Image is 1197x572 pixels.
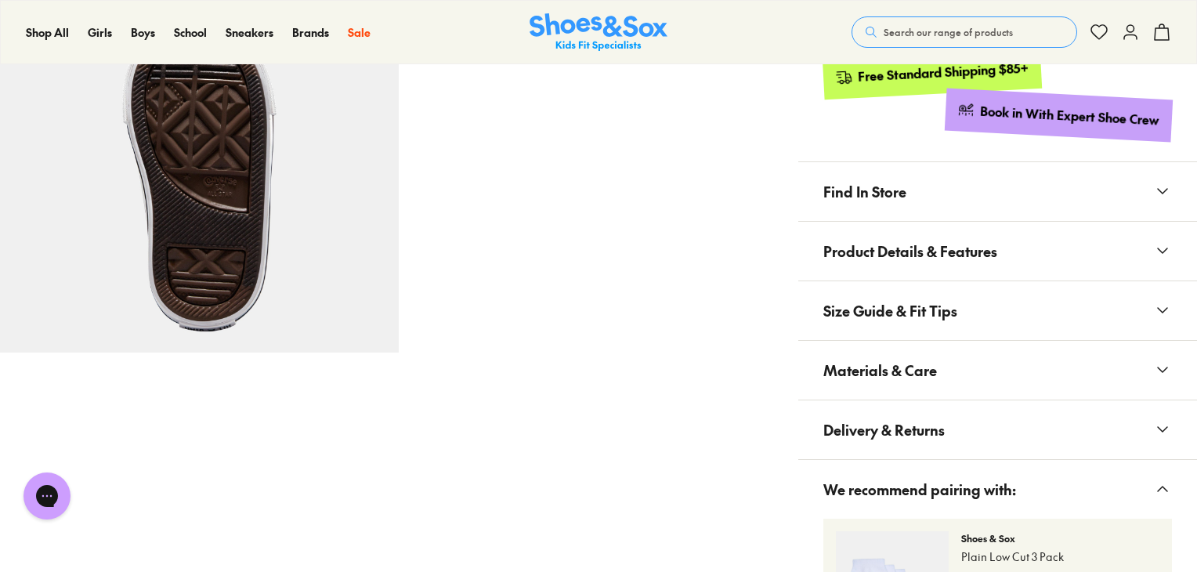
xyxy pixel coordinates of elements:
[798,162,1197,221] button: Find In Store
[292,24,329,41] a: Brands
[823,407,945,453] span: Delivery & Returns
[823,228,997,274] span: Product Details & Features
[823,466,1016,512] span: We recommend pairing with:
[961,531,1159,545] p: Shoes & Sox
[822,46,1041,100] a: Free Standard Shipping $85+
[852,16,1077,48] button: Search our range of products
[26,24,69,40] span: Shop All
[26,24,69,41] a: Shop All
[884,25,1013,39] span: Search our range of products
[530,13,667,52] a: Shoes & Sox
[174,24,207,40] span: School
[798,400,1197,459] button: Delivery & Returns
[798,281,1197,340] button: Size Guide & Fit Tips
[88,24,112,41] a: Girls
[292,24,329,40] span: Brands
[798,341,1197,400] button: Materials & Care
[857,59,1029,85] div: Free Standard Shipping $85+
[980,103,1160,129] div: Book in With Expert Shoe Crew
[823,168,906,215] span: Find In Store
[226,24,273,40] span: Sneakers
[226,24,273,41] a: Sneakers
[798,460,1197,519] button: We recommend pairing with:
[823,347,937,393] span: Materials & Care
[961,548,1159,565] p: Plain Low Cut 3 Pack
[348,24,371,40] span: Sale
[16,467,78,525] iframe: Gorgias live chat messenger
[131,24,155,41] a: Boys
[88,24,112,40] span: Girls
[348,24,371,41] a: Sale
[174,24,207,41] a: School
[823,288,957,334] span: Size Guide & Fit Tips
[131,24,155,40] span: Boys
[530,13,667,52] img: SNS_Logo_Responsive.svg
[798,222,1197,281] button: Product Details & Features
[945,88,1173,142] a: Book in With Expert Shoe Crew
